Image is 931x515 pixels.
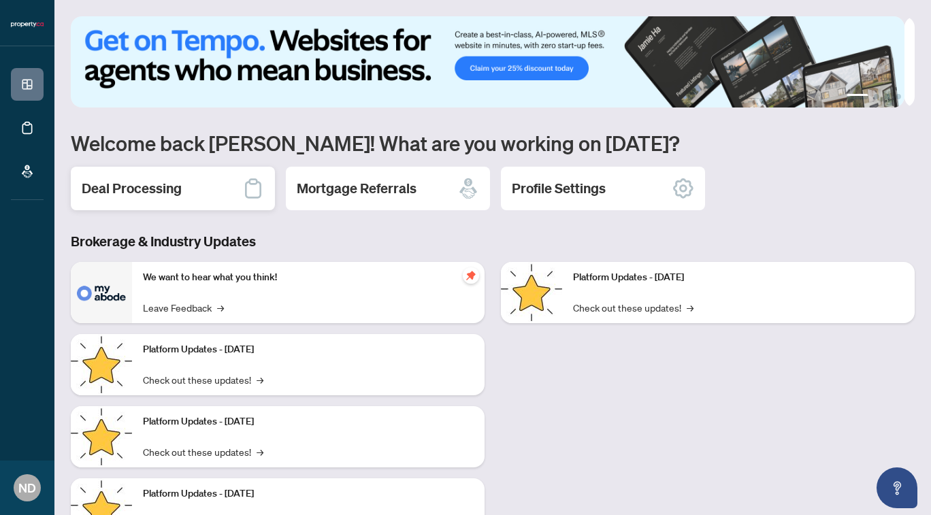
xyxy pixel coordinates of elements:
[573,300,693,315] a: Check out these updates!→
[11,20,44,29] img: logo
[257,444,263,459] span: →
[874,94,879,99] button: 2
[143,444,263,459] a: Check out these updates!→
[18,478,36,497] span: ND
[71,262,132,323] img: We want to hear what you think!
[512,179,606,198] h2: Profile Settings
[217,300,224,315] span: →
[71,232,915,251] h3: Brokerage & Industry Updates
[71,16,904,107] img: Slide 0
[257,372,263,387] span: →
[143,372,263,387] a: Check out these updates!→
[82,179,182,198] h2: Deal Processing
[463,267,479,284] span: pushpin
[143,414,474,429] p: Platform Updates - [DATE]
[143,300,224,315] a: Leave Feedback→
[71,406,132,467] img: Platform Updates - July 21, 2025
[573,270,904,285] p: Platform Updates - [DATE]
[143,486,474,501] p: Platform Updates - [DATE]
[297,179,416,198] h2: Mortgage Referrals
[885,94,890,99] button: 3
[896,94,901,99] button: 4
[877,467,917,508] button: Open asap
[143,342,474,357] p: Platform Updates - [DATE]
[71,130,915,156] h1: Welcome back [PERSON_NAME]! What are you working on [DATE]?
[501,262,562,323] img: Platform Updates - June 23, 2025
[143,270,474,285] p: We want to hear what you think!
[71,334,132,395] img: Platform Updates - September 16, 2025
[847,94,868,99] button: 1
[687,300,693,315] span: →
